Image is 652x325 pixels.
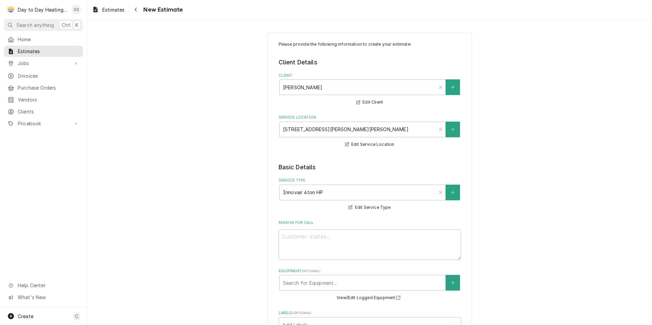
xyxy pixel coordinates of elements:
a: Go to Help Center [4,280,83,291]
span: Invoices [18,72,79,79]
span: Create [18,313,33,319]
div: Service Type [279,178,461,212]
div: Service Location [279,115,461,149]
div: David Silvestre's Avatar [72,5,81,14]
div: D [6,5,16,14]
div: Reason For Call [279,220,461,260]
span: C [75,313,78,320]
span: Clients [18,108,79,115]
a: Purchase Orders [4,82,83,93]
label: Reason For Call [279,220,461,226]
span: Home [18,36,79,43]
a: Go to What's New [4,292,83,303]
span: Purchase Orders [18,84,79,91]
button: Edit Service Location [344,140,396,149]
span: K [75,21,78,29]
button: Edit Service Type [347,203,391,212]
legend: Client Details [279,58,461,67]
svg: Create New Client [451,85,455,90]
svg: Create New Equipment [451,280,455,285]
a: Go to Pricebook [4,118,83,129]
div: DS [72,5,81,14]
a: Home [4,34,83,45]
span: New Estimate [141,5,183,14]
label: Service Type [279,178,461,183]
button: Navigate back [130,4,141,15]
button: View/Edit Logged Equipment [336,294,404,302]
svg: Create New Location [451,127,455,132]
label: Equipment [279,268,461,274]
span: Vendors [18,96,79,103]
button: Edit Client [355,98,384,107]
svg: Create New Service [451,190,455,195]
span: ( optional ) [301,269,321,273]
span: ( optional ) [292,311,311,315]
button: Create New Service [446,185,460,200]
span: Help Center [18,282,79,289]
span: Jobs [18,60,69,67]
span: Ctrl [62,21,71,29]
button: Create New Location [446,122,460,137]
span: Pricebook [18,120,69,127]
button: Create New Equipment [446,275,460,291]
a: Invoices [4,70,83,81]
span: Estimates [18,48,79,55]
a: Go to Jobs [4,58,83,69]
span: Search anything [16,21,54,29]
button: Create New Client [446,79,460,95]
button: Search anythingCtrlK [4,19,83,31]
span: What's New [18,294,79,301]
div: Equipment [279,268,461,302]
a: Vendors [4,94,83,105]
div: Client [279,73,461,107]
span: Estimates [102,6,124,13]
div: Day to Day Heating and Cooling [18,6,68,13]
a: Estimates [4,46,83,57]
p: Please provide the following information to create your estimate: [279,41,461,47]
div: Day to Day Heating and Cooling's Avatar [6,5,16,14]
label: Client [279,73,461,78]
legend: Basic Details [279,163,461,172]
a: Estimates [89,4,127,15]
label: Labels [279,310,461,316]
a: Clients [4,106,83,117]
label: Service Location [279,115,461,120]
